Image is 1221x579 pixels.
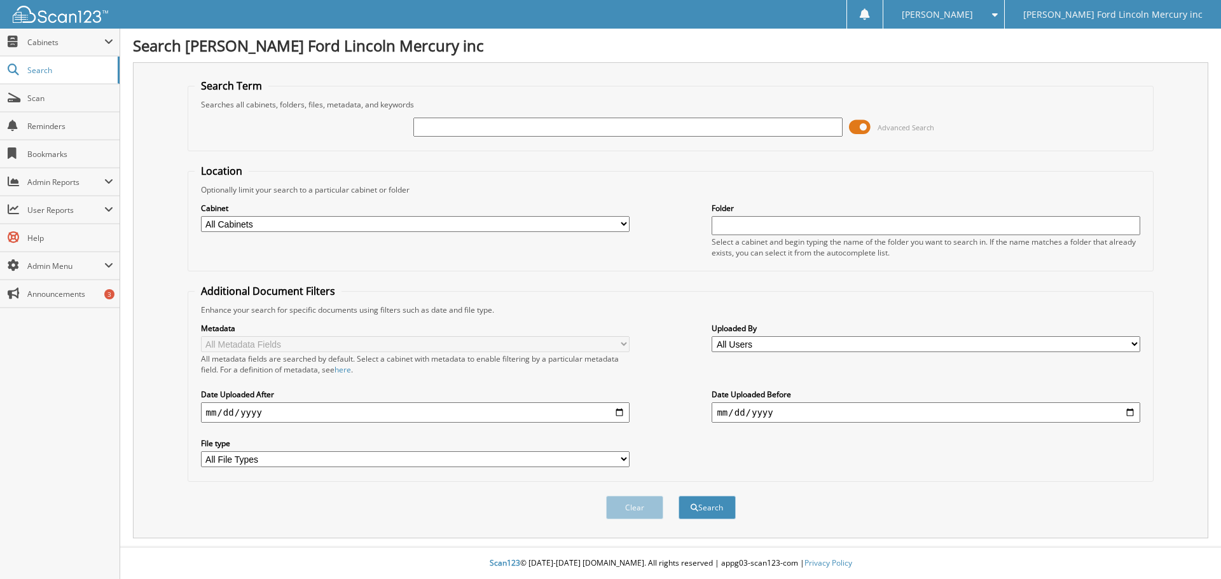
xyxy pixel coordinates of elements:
[201,203,630,214] label: Cabinet
[606,496,663,519] button: Clear
[201,323,630,334] label: Metadata
[195,284,341,298] legend: Additional Document Filters
[804,557,852,568] a: Privacy Policy
[201,389,630,400] label: Date Uploaded After
[104,289,114,299] div: 3
[712,389,1140,400] label: Date Uploaded Before
[27,37,104,48] span: Cabinets
[679,496,736,519] button: Search
[878,123,934,132] span: Advanced Search
[195,79,268,93] legend: Search Term
[195,304,1147,315] div: Enhance your search for specific documents using filters such as date and file type.
[27,121,113,132] span: Reminders
[27,93,113,104] span: Scan
[195,184,1147,195] div: Optionally limit your search to a particular cabinet or folder
[195,99,1147,110] div: Searches all cabinets, folders, files, metadata, and keywords
[195,164,249,178] legend: Location
[335,364,351,375] a: here
[27,233,113,243] span: Help
[201,438,630,449] label: File type
[27,149,113,160] span: Bookmarks
[27,65,111,76] span: Search
[27,205,104,215] span: User Reports
[902,11,973,18] span: [PERSON_NAME]
[1023,11,1203,18] span: [PERSON_NAME] Ford Lincoln Mercury inc
[27,261,104,271] span: Admin Menu
[490,557,520,568] span: Scan123
[201,353,630,375] div: All metadata fields are searched by default. Select a cabinet with metadata to enable filtering b...
[712,236,1140,258] div: Select a cabinet and begin typing the name of the folder you want to search in. If the name match...
[201,402,630,423] input: start
[13,6,108,23] img: scan123-logo-white.svg
[133,35,1208,56] h1: Search [PERSON_NAME] Ford Lincoln Mercury inc
[27,177,104,187] span: Admin Reports
[120,548,1221,579] div: © [DATE]-[DATE] [DOMAIN_NAME]. All rights reserved | appg03-scan123-com |
[712,323,1140,334] label: Uploaded By
[27,289,113,299] span: Announcements
[712,402,1140,423] input: end
[712,203,1140,214] label: Folder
